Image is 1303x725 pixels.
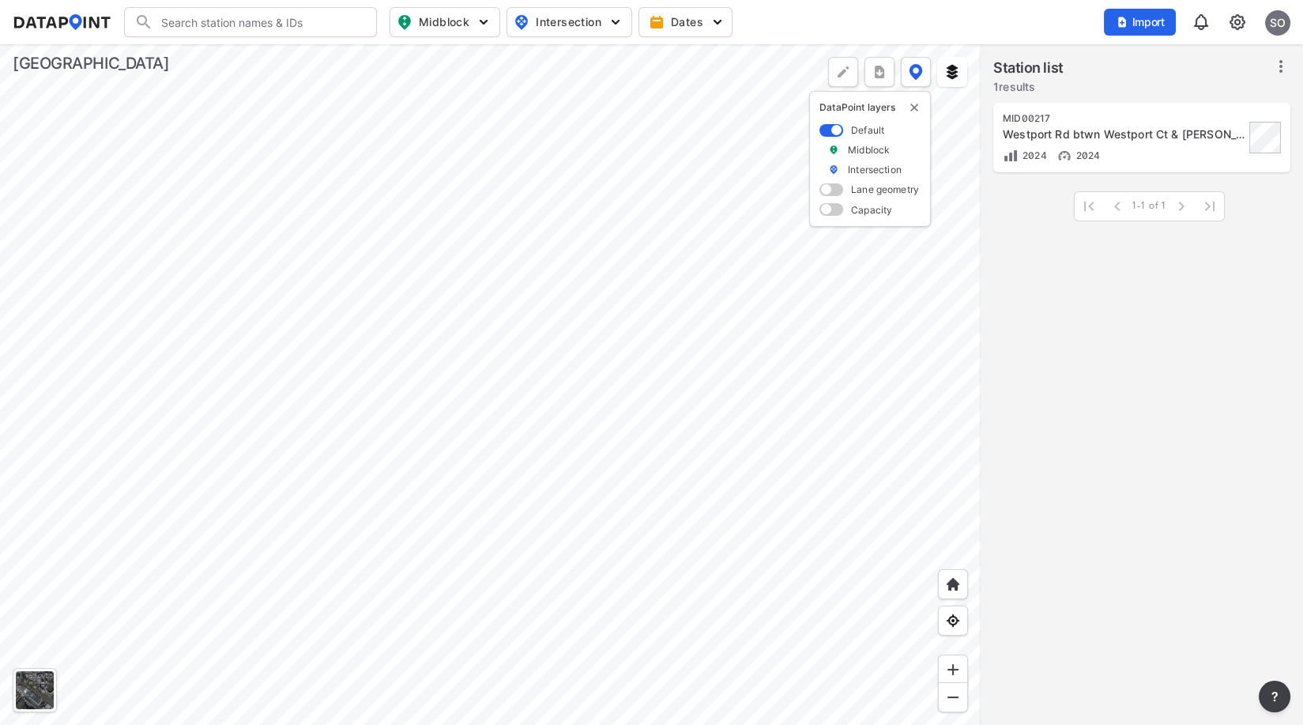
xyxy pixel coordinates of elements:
a: Import [1104,14,1183,29]
div: [GEOGRAPHIC_DATA] [13,52,169,74]
button: Intersection [507,7,632,37]
img: close-external-leyer.3061a1c7.svg [908,101,921,114]
span: Previous Page [1103,192,1132,221]
img: map_pin_int.54838e6b.svg [512,13,531,32]
label: Midblock [848,143,890,157]
span: Dates [652,14,722,30]
img: Vehicle speed [1056,148,1072,164]
button: External layers [937,57,967,87]
span: Intersection [514,13,622,32]
div: Home [938,569,968,599]
span: Midblock [397,13,490,32]
div: Polygon tool [828,57,858,87]
div: Zoom in [938,655,968,685]
label: Intersection [848,163,902,176]
img: +Dz8AAAAASUVORK5CYII= [835,64,851,80]
label: Default [851,123,884,137]
img: MAAAAAElFTkSuQmCC [945,689,961,705]
div: MID00217 [1003,112,1245,125]
img: cids17cp3yIFEOpj3V8A9qJSH103uA521RftCD4eeui4ksIb+krbm5XvIjxD52OS6NWLn9gAAAAAElFTkSuQmCC [1228,13,1247,32]
span: 2024 [1019,149,1047,161]
img: calendar-gold.39a51dde.svg [649,14,665,30]
img: xqJnZQTG2JQi0x5lvmkeSNbbgIiQD62bqHG8IfrOzanD0FsRdYrij6fAAAAAElFTkSuQmCC [872,64,887,80]
button: Import [1104,9,1176,36]
label: Capacity [851,203,892,217]
button: Midblock [390,7,500,37]
div: Toggle basemap [13,668,57,712]
button: delete [908,101,921,114]
span: Next Page [1167,192,1196,221]
div: Zoom out [938,682,968,712]
p: DataPoint layers [819,101,921,114]
input: Search [153,9,367,35]
span: 1-1 of 1 [1132,200,1167,213]
label: Lane geometry [851,183,919,196]
button: more [1259,681,1290,712]
img: layers.ee07997e.svg [944,64,960,80]
img: data-point-layers.37681fc9.svg [909,64,923,80]
img: 8A77J+mXikMhHQAAAAASUVORK5CYII= [1192,13,1211,32]
span: Last Page [1196,192,1224,221]
span: 2024 [1072,149,1101,161]
div: Westport Rd btwn Westport Ct & Greenleaf Rd [1003,126,1245,142]
img: marker_Midblock.5ba75e30.svg [828,143,839,157]
img: map_pin_mid.602f9df1.svg [395,13,414,32]
label: 1 results [993,79,1064,95]
img: Volume count [1003,148,1019,164]
img: 5YPKRKmlfpI5mqlR8AD95paCi+0kK1fRFDJSaMmawlwaeJcJwk9O2fotCW5ve9gAAAAASUVORK5CYII= [710,14,725,30]
div: SO [1265,10,1290,36]
img: file_add.62c1e8a2.svg [1116,16,1128,28]
span: Import [1113,14,1166,30]
img: marker_Intersection.6861001b.svg [828,163,839,176]
span: First Page [1075,192,1103,221]
img: 5YPKRKmlfpI5mqlR8AD95paCi+0kK1fRFDJSaMmawlwaeJcJwk9O2fotCW5ve9gAAAAASUVORK5CYII= [608,14,623,30]
span: ? [1268,687,1281,706]
div: View my location [938,606,968,636]
button: more [864,57,894,87]
img: zeq5HYn9AnE9l6UmnFLPAAAAAElFTkSuQmCC [945,613,961,629]
img: 5YPKRKmlfpI5mqlR8AD95paCi+0kK1fRFDJSaMmawlwaeJcJwk9O2fotCW5ve9gAAAAASUVORK5CYII= [476,14,491,30]
img: dataPointLogo.9353c09d.svg [13,14,111,30]
img: ZvzfEJKXnyWIrJytrsY285QMwk63cM6Drc+sIAAAAASUVORK5CYII= [945,662,961,678]
button: Dates [638,7,732,37]
label: Station list [993,57,1064,79]
img: +XpAUvaXAN7GudzAAAAAElFTkSuQmCC [945,576,961,592]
